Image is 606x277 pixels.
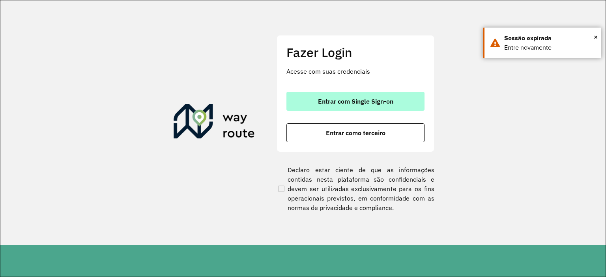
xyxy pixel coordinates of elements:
button: button [286,92,425,111]
span: Entrar com Single Sign-on [318,98,393,104]
div: Sessão expirada [504,33,595,43]
p: Acesse com suas credenciais [286,67,425,76]
span: × [594,31,598,43]
span: Entrar como terceiro [326,130,385,136]
label: Declaro estar ciente de que as informações contidas nesta plataforma são confidenciais e devem se... [277,165,434,212]
h2: Fazer Login [286,45,425,60]
button: button [286,123,425,142]
img: Roteirizador AmbevTech [174,104,255,142]
button: Close [594,31,598,43]
div: Entre novamente [504,43,595,52]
